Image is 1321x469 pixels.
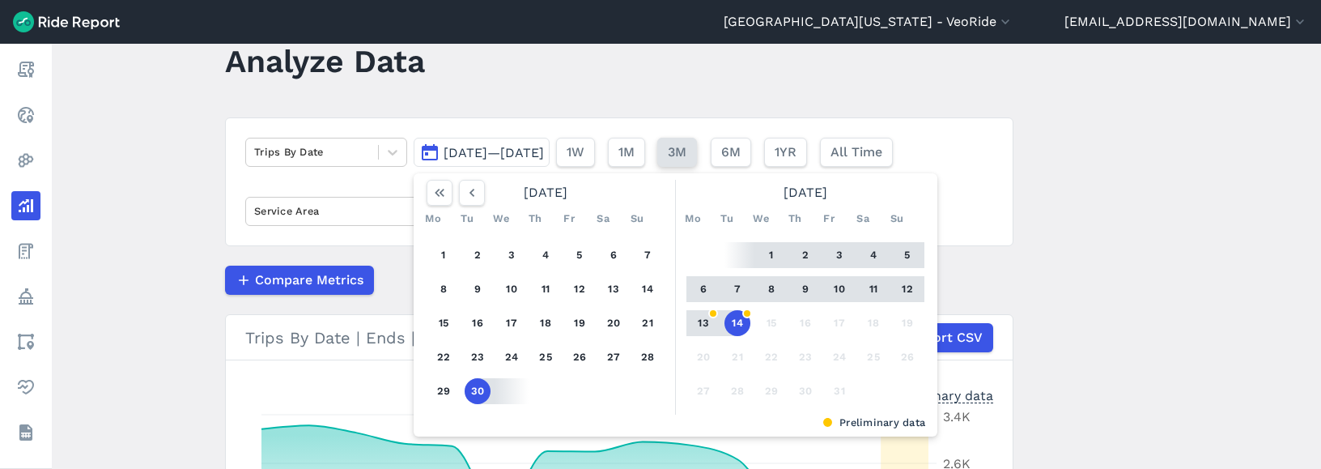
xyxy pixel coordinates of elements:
[635,276,660,302] button: 14
[860,310,886,336] button: 18
[635,344,660,370] button: 28
[533,242,559,268] button: 4
[255,271,363,290] span: Compare Metrics
[431,344,457,370] button: 22
[11,373,40,402] a: Health
[775,143,796,162] span: 1YR
[758,344,784,370] button: 22
[590,206,616,232] div: Sa
[711,138,751,167] button: 6M
[465,344,491,370] button: 23
[420,180,671,206] div: [DATE]
[792,378,818,404] button: 30
[465,378,491,404] button: 30
[618,143,635,162] span: 1M
[601,276,627,302] button: 13
[758,276,784,302] button: 8
[792,242,818,268] button: 2
[826,276,852,302] button: 10
[225,266,374,295] button: Compare Metrics
[635,242,660,268] button: 7
[724,344,750,370] button: 21
[635,310,660,336] button: 21
[758,378,784,404] button: 29
[567,143,584,162] span: 1W
[567,276,593,302] button: 12
[499,276,525,302] button: 10
[894,242,920,268] button: 5
[567,344,593,370] button: 26
[533,344,559,370] button: 25
[690,378,716,404] button: 27
[826,310,852,336] button: 17
[533,310,559,336] button: 18
[690,310,716,336] button: 13
[690,276,716,302] button: 6
[724,310,750,336] button: 14
[11,282,40,311] a: Policy
[758,242,784,268] button: 1
[426,415,925,430] div: Preliminary data
[431,276,457,302] button: 8
[758,310,784,336] button: 15
[826,242,852,268] button: 3
[11,146,40,175] a: Heatmaps
[826,344,852,370] button: 24
[499,310,525,336] button: 17
[465,276,491,302] button: 9
[444,145,544,160] span: [DATE]—[DATE]
[11,100,40,130] a: Realtime
[414,138,550,167] button: [DATE]—[DATE]
[894,344,920,370] button: 26
[567,242,593,268] button: 5
[714,206,740,232] div: Tu
[601,310,627,336] button: 20
[556,206,582,232] div: Fr
[721,143,741,162] span: 6M
[792,276,818,302] button: 9
[724,12,1013,32] button: [GEOGRAPHIC_DATA][US_STATE] - VeoRide
[11,418,40,447] a: Datasets
[533,276,559,302] button: 11
[488,206,514,232] div: We
[608,138,645,167] button: 1M
[890,386,993,403] div: Preliminary data
[431,310,457,336] button: 15
[764,138,807,167] button: 1YR
[860,344,886,370] button: 25
[894,276,920,302] button: 12
[816,206,842,232] div: Fr
[465,310,491,336] button: 16
[601,344,627,370] button: 27
[567,310,593,336] button: 19
[522,206,548,232] div: Th
[668,143,686,162] span: 3M
[820,138,893,167] button: All Time
[860,276,886,302] button: 11
[624,206,650,232] div: Su
[894,310,920,336] button: 19
[13,11,120,32] img: Ride Report
[11,55,40,84] a: Report
[499,344,525,370] button: 24
[225,39,425,83] h1: Analyze Data
[465,242,491,268] button: 2
[690,344,716,370] button: 20
[11,327,40,356] a: Areas
[943,409,971,424] tspan: 3.4K
[1064,12,1308,32] button: [EMAIL_ADDRESS][DOMAIN_NAME]
[680,180,931,206] div: [DATE]
[499,242,525,268] button: 3
[910,328,983,347] span: Export CSV
[782,206,808,232] div: Th
[431,378,457,404] button: 29
[680,206,706,232] div: Mo
[792,310,818,336] button: 16
[850,206,876,232] div: Sa
[245,323,993,352] div: Trips By Date | Ends | Veo
[748,206,774,232] div: We
[826,378,852,404] button: 31
[657,138,697,167] button: 3M
[724,276,750,302] button: 7
[860,242,886,268] button: 4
